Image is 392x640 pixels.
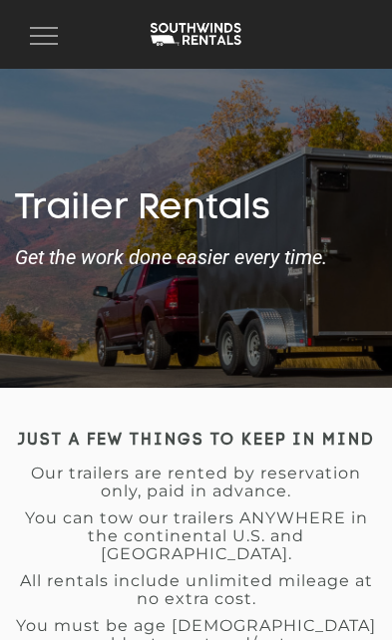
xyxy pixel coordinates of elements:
p: You can tow our trailers ANYWHERE in the continental U.S. and [GEOGRAPHIC_DATA]. [15,509,377,562]
p: All rentals include unlimited mileage at no extra cost. [15,572,377,607]
strong: JUST A FEW THINGS TO KEEP IN MIND [18,433,375,449]
h1: Trailer Rentals [15,188,377,231]
p: Our trailers are rented by reservation only, paid in advance. [15,465,377,499]
img: Southwinds Rentals Logo [146,21,245,48]
strong: Get the work done easier every time. [15,246,377,268]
